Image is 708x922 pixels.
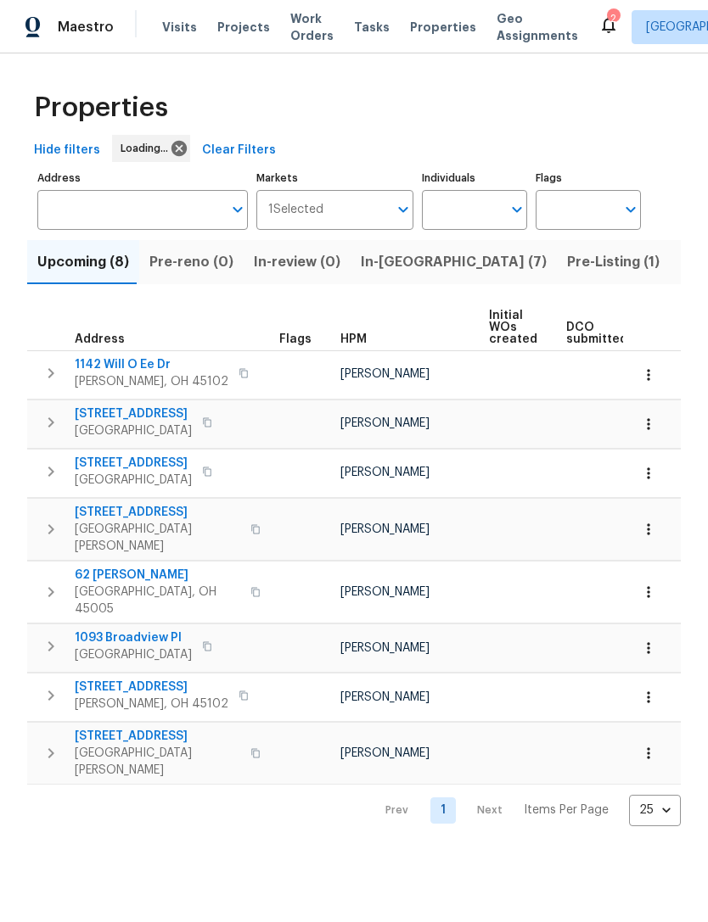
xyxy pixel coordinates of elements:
button: Open [505,198,529,221]
nav: Pagination Navigation [369,795,681,826]
span: 1 Selected [268,203,323,217]
button: Open [619,198,643,221]
span: [STREET_ADDRESS] [75,405,192,422]
span: [PERSON_NAME] [340,368,430,380]
span: [STREET_ADDRESS] [75,455,192,472]
span: [PERSON_NAME] [340,642,430,654]
span: [GEOGRAPHIC_DATA] [75,422,192,439]
a: Goto page 1 [430,797,456,824]
label: Individuals [422,173,527,183]
span: 1142 Will O Ee Dr [75,356,228,373]
button: Clear Filters [195,135,283,166]
span: [STREET_ADDRESS] [75,504,240,521]
span: [PERSON_NAME], OH 45102 [75,696,228,712]
span: In-review (0) [254,250,340,274]
span: Loading... [121,140,175,157]
span: In-[GEOGRAPHIC_DATA] (7) [361,250,547,274]
span: [PERSON_NAME] [340,691,430,703]
span: [PERSON_NAME] [340,523,430,535]
span: Properties [34,99,168,116]
span: [PERSON_NAME] [340,747,430,759]
span: [GEOGRAPHIC_DATA][PERSON_NAME] [75,745,240,779]
label: Flags [536,173,641,183]
span: [PERSON_NAME] [340,417,430,429]
span: [GEOGRAPHIC_DATA][PERSON_NAME] [75,521,240,555]
span: [GEOGRAPHIC_DATA] [75,646,192,663]
span: Upcoming (8) [37,250,129,274]
span: [STREET_ADDRESS] [75,679,228,696]
span: Maestro [58,19,114,36]
p: Items Per Page [524,802,609,819]
button: Open [226,198,250,221]
div: Loading... [112,135,190,162]
span: Tasks [354,21,390,33]
button: Open [391,198,415,221]
span: Initial WOs created [489,310,537,345]
span: 62 [PERSON_NAME] [75,567,240,584]
span: [GEOGRAPHIC_DATA], OH 45005 [75,584,240,617]
span: [PERSON_NAME] [340,467,430,478]
span: 1093 Broadview Pl [75,629,192,646]
span: DCO submitted [566,321,627,345]
label: Address [37,173,248,183]
span: Flags [279,333,312,345]
span: Pre-reno (0) [149,250,233,274]
label: Markets [256,173,414,183]
span: [STREET_ADDRESS] [75,728,240,745]
span: Work Orders [290,10,334,44]
span: [PERSON_NAME] [340,586,430,598]
span: Clear Filters [202,140,276,161]
div: 2 [607,10,619,27]
span: [PERSON_NAME], OH 45102 [75,373,228,390]
span: Projects [217,19,270,36]
span: [GEOGRAPHIC_DATA] [75,472,192,489]
span: Address [75,333,125,345]
span: Hide filters [34,140,100,161]
span: HPM [340,333,367,345]
span: Visits [162,19,197,36]
span: Properties [410,19,476,36]
span: Pre-Listing (1) [567,250,660,274]
button: Hide filters [27,135,107,166]
div: 25 [629,788,681,832]
span: Geo Assignments [497,10,578,44]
